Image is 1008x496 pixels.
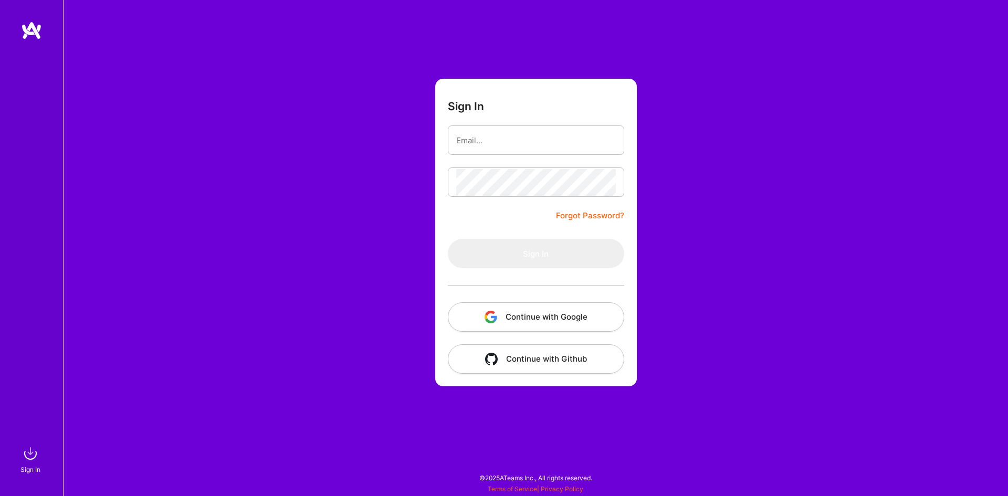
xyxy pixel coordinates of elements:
[456,127,616,154] input: Email...
[485,311,497,323] img: icon
[556,209,624,222] a: Forgot Password?
[448,302,624,332] button: Continue with Google
[448,344,624,374] button: Continue with Github
[22,443,41,475] a: sign inSign In
[485,353,498,365] img: icon
[448,100,484,113] h3: Sign In
[488,485,583,493] span: |
[20,464,40,475] div: Sign In
[488,485,537,493] a: Terms of Service
[541,485,583,493] a: Privacy Policy
[21,21,42,40] img: logo
[448,239,624,268] button: Sign In
[63,465,1008,491] div: © 2025 ATeams Inc., All rights reserved.
[20,443,41,464] img: sign in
